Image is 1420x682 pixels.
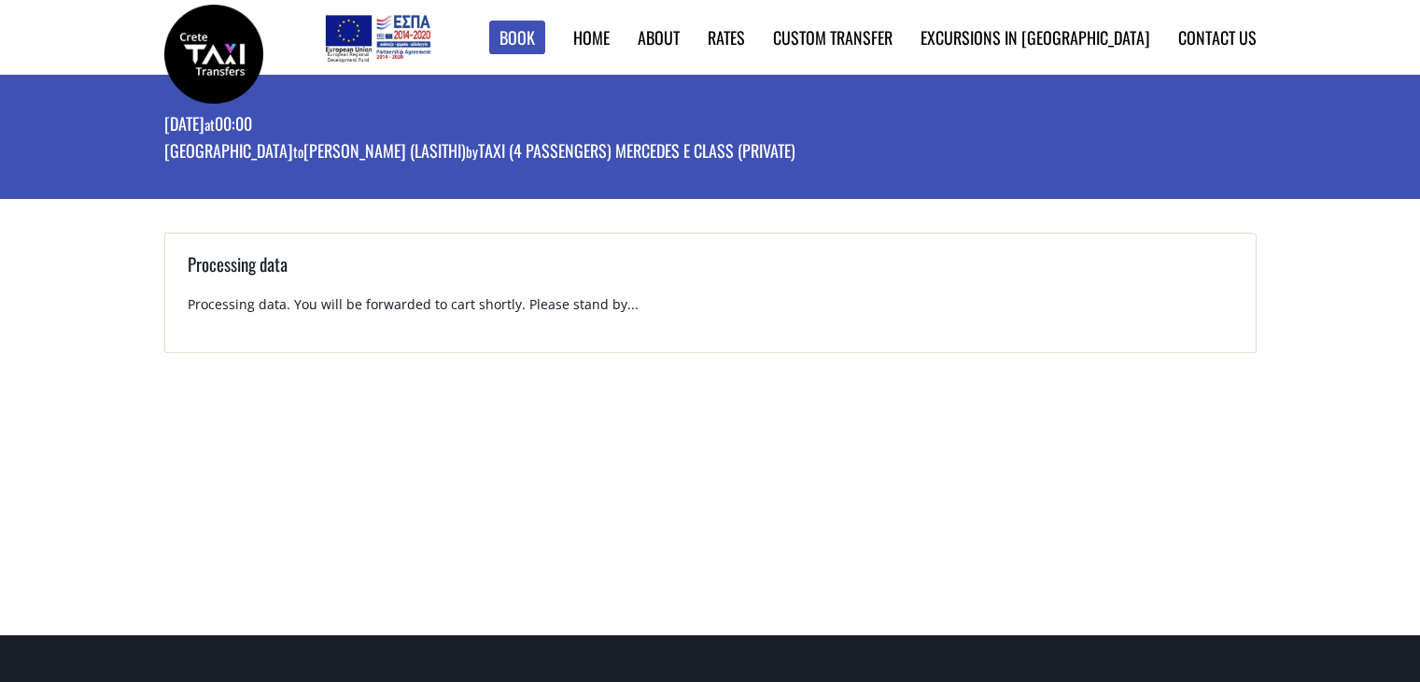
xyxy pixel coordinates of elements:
[708,25,745,50] a: Rates
[164,5,263,104] img: Crete Taxi Transfers | Booking page | Crete Taxi Transfers
[573,25,610,50] a: Home
[164,42,263,62] a: Crete Taxi Transfers | Booking page | Crete Taxi Transfers
[322,9,433,65] img: e-bannersEUERDF180X90.jpg
[188,251,1233,295] h3: Processing data
[489,21,545,55] a: Book
[773,25,893,50] a: Custom Transfer
[204,114,215,135] small: at
[638,25,680,50] a: About
[1178,25,1257,50] a: Contact us
[188,295,1233,330] p: Processing data. You will be forwarded to cart shortly. Please stand by...
[164,139,795,166] p: [GEOGRAPHIC_DATA] [PERSON_NAME] (Lasithi) Taxi (4 passengers) Mercedes E Class (private)
[164,112,795,139] p: [DATE] 00:00
[293,141,303,162] small: to
[921,25,1150,50] a: Excursions in [GEOGRAPHIC_DATA]
[466,141,478,162] small: by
